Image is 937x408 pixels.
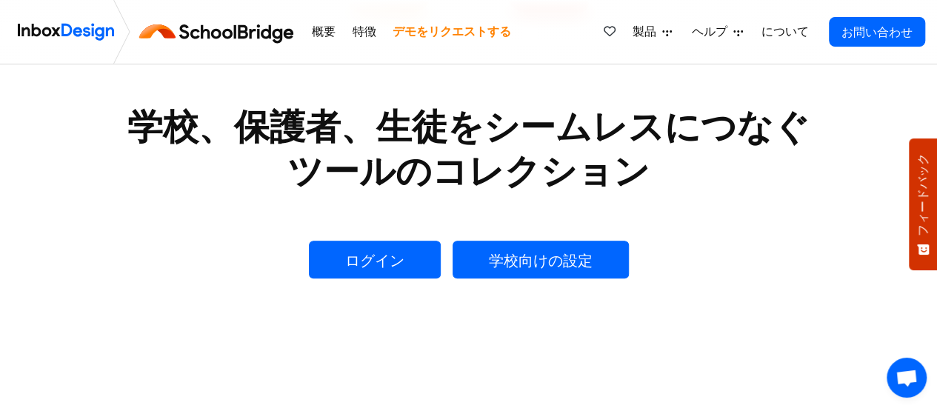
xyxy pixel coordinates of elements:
[352,24,376,39] font: 特徴
[307,17,339,47] a: 概要
[489,252,593,270] font: 学校向けの設定
[345,252,404,270] font: ログイン
[453,241,629,278] a: 学校向けの設定
[312,24,336,39] font: 概要
[388,17,515,47] a: デモをリクエストする
[916,153,929,236] font: フィードバック
[686,17,749,47] a: ヘルプ
[887,358,927,398] div: チャットを開く
[761,24,809,39] font: について
[841,25,913,39] font: お問い合わせ
[633,24,656,39] font: 製品
[909,138,937,270] button: フィードバック - アンケートを表示
[136,14,303,50] img: スクールブリッジのロゴ
[309,241,441,278] a: ログイン
[348,17,380,47] a: 特徴
[627,17,678,47] a: 製品
[692,24,727,39] font: ヘルプ
[393,24,511,39] font: デモをリクエストする
[757,17,813,47] a: について
[127,105,810,193] font: 学校、保護者、生徒をシームレスにつなぐツールのコレクション
[829,17,925,47] a: お問い合わせ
